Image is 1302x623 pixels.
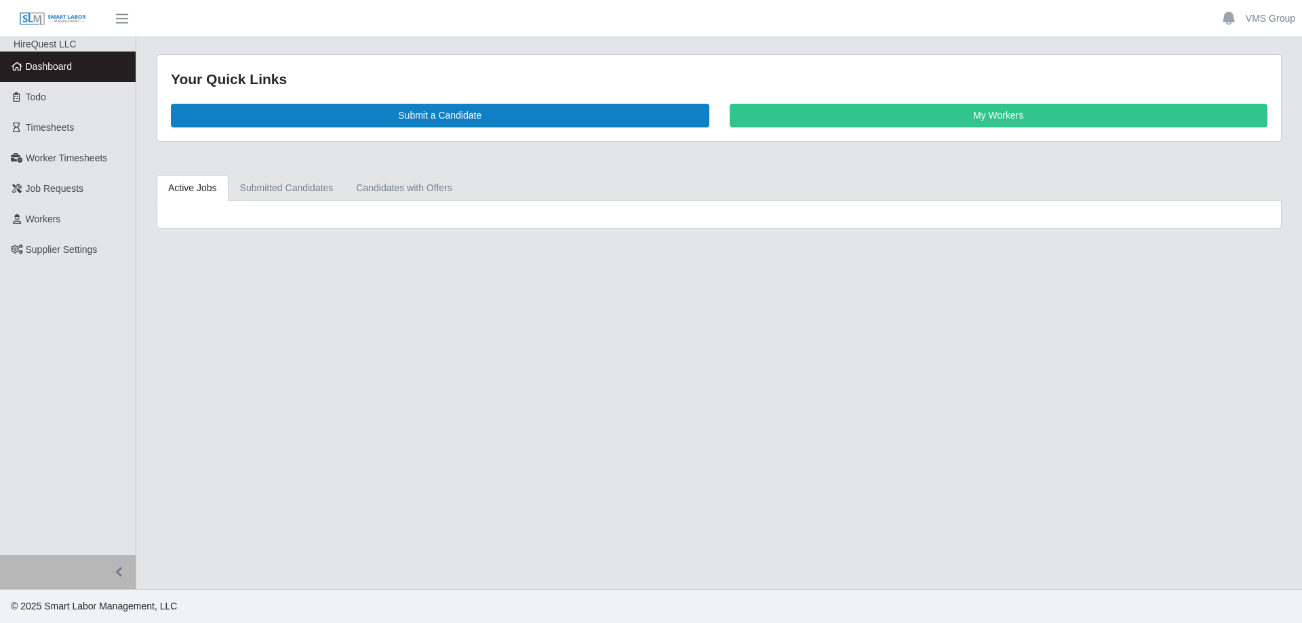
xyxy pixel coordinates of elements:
[26,183,84,194] span: Job Requests
[171,104,709,127] a: Submit a Candidate
[26,153,107,163] span: Worker Timesheets
[11,601,177,611] span: © 2025 Smart Labor Management, LLC
[730,104,1268,127] a: My Workers
[26,122,75,133] span: Timesheets
[344,175,463,201] a: Candidates with Offers
[14,39,77,49] span: HireQuest LLC
[157,175,229,201] a: Active Jobs
[26,61,73,72] span: Dashboard
[229,175,345,201] a: Submitted Candidates
[171,68,1267,90] div: Your Quick Links
[26,244,98,255] span: Supplier Settings
[1246,12,1295,26] a: VMS Group
[19,12,87,26] img: SLM Logo
[26,92,46,102] span: Todo
[26,214,61,224] span: Workers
